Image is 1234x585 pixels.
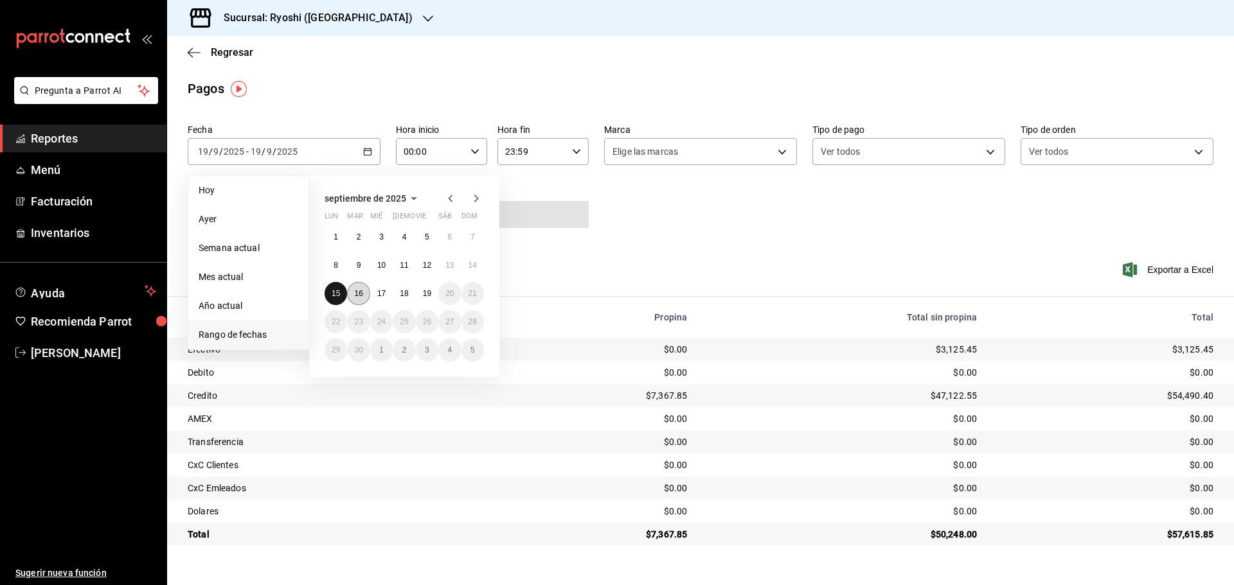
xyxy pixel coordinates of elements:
abbr: 25 de septiembre de 2025 [400,317,408,326]
abbr: 20 de septiembre de 2025 [445,289,454,298]
div: $50,248.00 [708,528,977,541]
span: Menú [31,161,156,179]
div: $0.00 [708,482,977,494]
button: 23 de septiembre de 2025 [347,310,370,333]
button: 4 de octubre de 2025 [438,338,461,362]
button: 3 de septiembre de 2025 [370,225,393,249]
label: Fecha [188,125,380,134]
span: Hoy [199,184,298,197]
div: Total sin propina [708,312,977,322]
button: 30 de septiembre de 2025 [347,338,370,362]
abbr: 9 de septiembre de 2025 [357,261,361,270]
button: 9 de septiembre de 2025 [347,254,370,277]
input: -- [213,146,219,157]
span: Ayer [199,213,298,226]
span: Recomienda Parrot [31,313,156,330]
button: 12 de septiembre de 2025 [416,254,438,277]
abbr: 1 de septiembre de 2025 [334,232,338,241]
div: $7,367.85 [511,389,688,402]
abbr: 3 de octubre de 2025 [425,345,429,354]
span: / [273,146,276,157]
div: Credito [188,389,490,402]
div: $7,367.85 [511,528,688,541]
abbr: 2 de septiembre de 2025 [357,232,361,241]
abbr: lunes [325,212,338,225]
div: $3,125.45 [997,343,1213,356]
div: $0.00 [708,505,977,518]
div: $0.00 [997,482,1213,494]
div: $0.00 [708,366,977,379]
button: 25 de septiembre de 2025 [393,310,415,333]
div: $0.00 [708,458,977,471]
label: Hora inicio [396,125,487,134]
abbr: 10 de septiembre de 2025 [377,261,386,270]
button: 10 de septiembre de 2025 [370,254,393,277]
input: -- [250,146,262,157]
button: 24 de septiembre de 2025 [370,310,393,333]
a: Pregunta a Parrot AI [9,93,158,107]
span: [PERSON_NAME] [31,344,156,362]
abbr: 6 de septiembre de 2025 [447,232,452,241]
abbr: 8 de septiembre de 2025 [334,261,338,270]
button: 5 de septiembre de 2025 [416,225,438,249]
span: / [262,146,265,157]
abbr: sábado [438,212,452,225]
button: 16 de septiembre de 2025 [347,282,370,305]
div: $0.00 [997,435,1213,448]
button: 2 de octubre de 2025 [393,338,415,362]
div: $0.00 [511,505,688,518]
div: $0.00 [511,412,688,425]
div: Total [997,312,1213,322]
abbr: viernes [416,212,426,225]
span: Regresar [211,46,253,58]
div: $3,125.45 [708,343,977,356]
abbr: 27 de septiembre de 2025 [445,317,454,326]
button: 7 de septiembre de 2025 [461,225,484,249]
abbr: 26 de septiembre de 2025 [423,317,431,326]
abbr: 17 de septiembre de 2025 [377,289,386,298]
span: Pregunta a Parrot AI [35,84,138,98]
abbr: 23 de septiembre de 2025 [354,317,362,326]
span: Semana actual [199,241,298,255]
button: 1 de septiembre de 2025 [325,225,347,249]
abbr: 4 de septiembre de 2025 [402,232,407,241]
span: Elige las marcas [613,145,678,158]
button: 5 de octubre de 2025 [461,338,484,362]
label: Marca [604,125,797,134]
div: Dolares [188,505,490,518]
div: CxC Emleados [188,482,490,494]
abbr: domingo [461,212,478,225]
label: Hora fin [497,125,589,134]
div: Propina [511,312,688,322]
input: -- [197,146,209,157]
span: - [246,146,249,157]
button: septiembre de 2025 [325,191,422,206]
button: Tooltip marker [231,81,247,97]
abbr: 24 de septiembre de 2025 [377,317,386,326]
button: 6 de septiembre de 2025 [438,225,461,249]
abbr: 1 de octubre de 2025 [379,345,384,354]
button: 4 de septiembre de 2025 [393,225,415,249]
span: Sugerir nueva función [15,566,156,580]
div: Transferencia [188,435,490,448]
span: Rango de fechas [199,328,298,342]
span: / [209,146,213,157]
div: Total [188,528,490,541]
span: Inventarios [31,224,156,241]
div: $54,490.40 [997,389,1213,402]
span: Ver todos [1029,145,1068,158]
button: 13 de septiembre de 2025 [438,254,461,277]
div: $0.00 [997,458,1213,471]
abbr: 21 de septiembre de 2025 [469,289,477,298]
button: Exportar a Excel [1125,262,1213,277]
abbr: 7 de septiembre de 2025 [470,232,475,241]
button: 14 de septiembre de 2025 [461,254,484,277]
button: 15 de septiembre de 2025 [325,282,347,305]
abbr: jueves [393,212,469,225]
button: 29 de septiembre de 2025 [325,338,347,362]
label: Tipo de pago [812,125,1005,134]
button: 2 de septiembre de 2025 [347,225,370,249]
input: ---- [223,146,245,157]
abbr: 2 de octubre de 2025 [402,345,407,354]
